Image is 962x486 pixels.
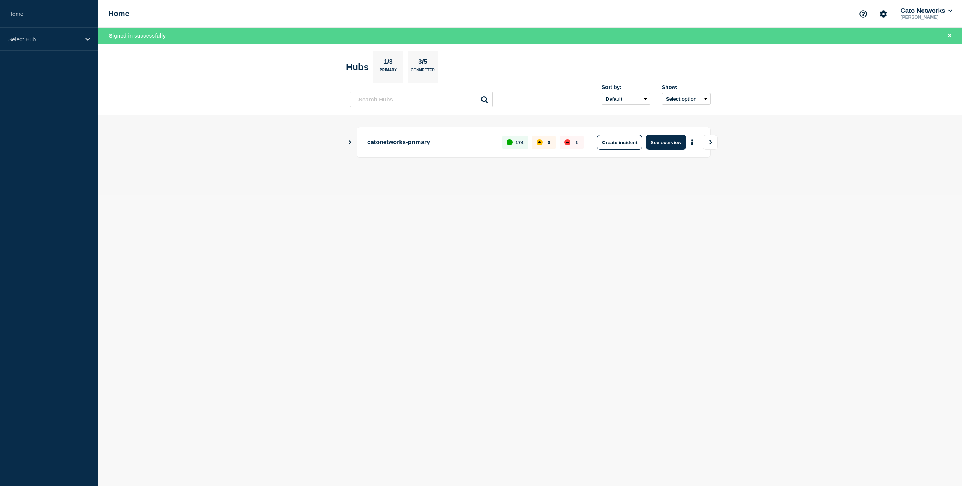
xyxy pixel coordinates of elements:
[646,135,686,150] button: See overview
[108,9,129,18] h1: Home
[575,140,578,145] p: 1
[548,140,550,145] p: 0
[602,84,650,90] div: Sort by:
[367,135,494,150] p: catonetworks-primary
[507,139,513,145] div: up
[411,68,434,76] p: Connected
[855,6,871,22] button: Support
[516,140,524,145] p: 174
[597,135,642,150] button: Create incident
[381,58,396,68] p: 1/3
[350,92,493,107] input: Search Hubs
[380,68,397,76] p: Primary
[602,93,650,105] select: Sort by
[945,32,954,40] button: Close banner
[109,33,166,39] span: Signed in successfully
[703,135,718,150] button: View
[662,84,711,90] div: Show:
[537,139,543,145] div: affected
[564,139,570,145] div: down
[876,6,891,22] button: Account settings
[416,58,430,68] p: 3/5
[346,62,369,72] h2: Hubs
[8,36,80,42] p: Select Hub
[662,93,711,105] button: Select option
[899,15,954,20] p: [PERSON_NAME]
[687,136,697,149] button: More actions
[899,7,954,15] button: Cato Networks
[348,140,352,145] button: Show Connected Hubs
